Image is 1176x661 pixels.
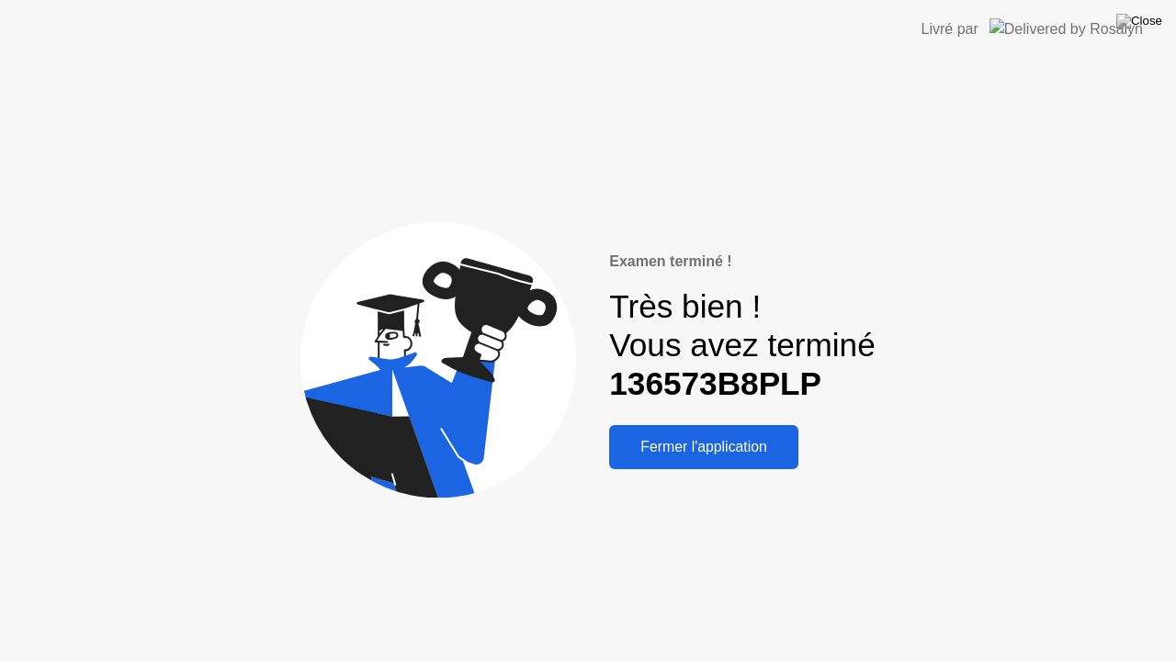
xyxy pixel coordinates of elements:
div: Fermer l'application [615,439,793,455]
div: Très bien ! Vous avez terminé [609,287,875,404]
div: Examen terminé ! [609,251,875,273]
img: Close [1116,14,1162,28]
div: Livré par [922,18,978,40]
b: 136573B8PLP [609,365,821,401]
button: Fermer l'application [609,425,798,469]
img: Delivered by Rosalyn [989,18,1143,39]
